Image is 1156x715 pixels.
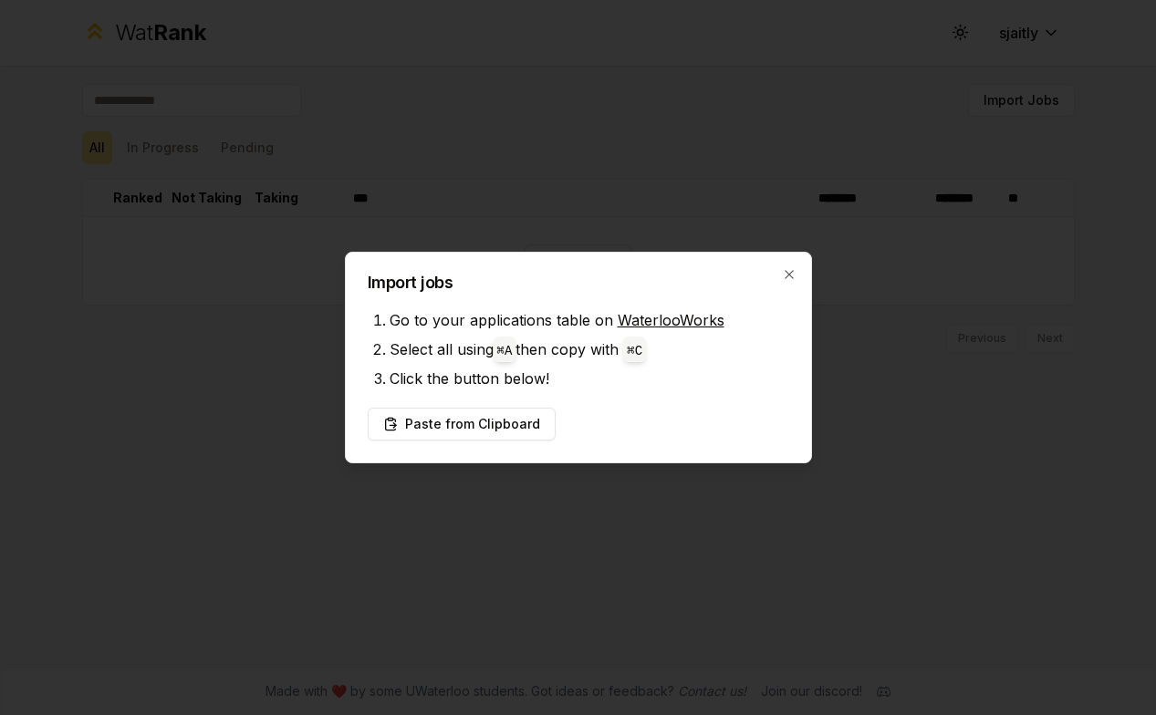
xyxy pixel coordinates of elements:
[390,364,789,393] li: Click the button below!
[368,275,789,291] h2: Import jobs
[368,408,556,440] button: Paste from Clipboard
[618,311,724,329] a: WaterlooWorks
[627,344,642,358] code: ⌘ C
[390,335,789,364] li: Select all using then copy with
[497,344,513,358] code: ⌘ A
[390,306,789,335] li: Go to your applications table on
